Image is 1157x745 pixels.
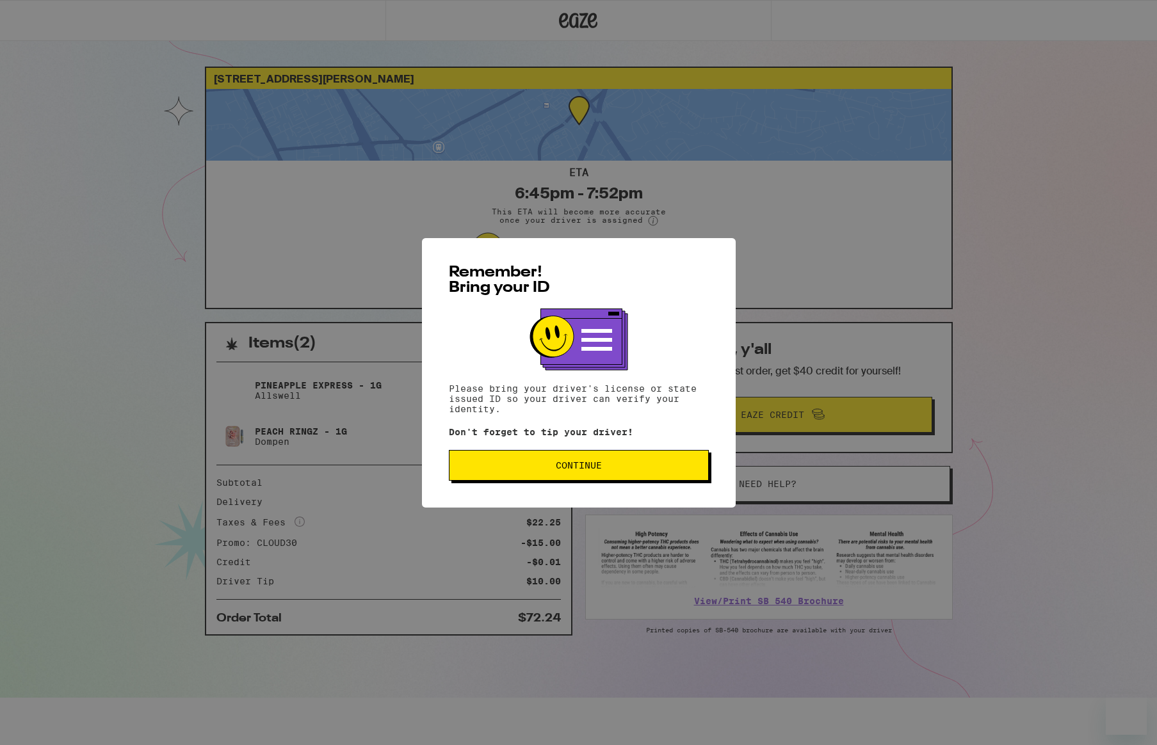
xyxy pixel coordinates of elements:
span: Continue [556,461,602,470]
span: Remember! Bring your ID [449,265,550,296]
button: Continue [449,450,709,481]
p: Please bring your driver's license or state issued ID so your driver can verify your identity. [449,383,709,414]
p: Don't forget to tip your driver! [449,427,709,437]
iframe: Button to launch messaging window [1106,694,1147,735]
